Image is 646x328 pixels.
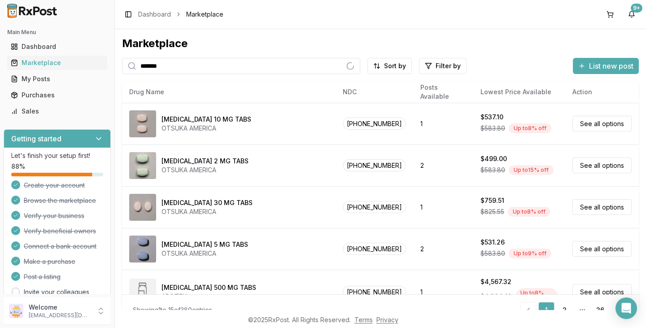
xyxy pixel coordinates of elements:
[24,257,75,266] span: Make a purchase
[480,277,511,286] div: $4,567.32
[631,4,642,13] div: 9+
[480,166,505,175] span: $583.80
[538,302,554,318] a: 1
[129,194,156,221] img: Abilify 30 MG TABS
[413,103,474,144] td: 1
[413,228,474,270] td: 2
[480,196,504,205] div: $759.51
[419,58,467,74] button: Filter by
[24,211,84,220] span: Verify your business
[138,10,223,19] nav: breadcrumb
[4,4,61,18] img: RxPost Logo
[343,286,406,298] span: [PHONE_NUMBER]
[161,198,253,207] div: [MEDICAL_DATA] 30 MG TABS
[24,288,89,297] a: Invite your colleagues
[4,88,111,102] button: Purchases
[480,113,503,122] div: $537.10
[129,236,156,262] img: Abilify 5 MG TABS
[336,81,413,103] th: NDC
[161,166,249,175] div: OTSUKA AMERICA
[11,58,104,67] div: Marketplace
[413,270,474,314] td: 1
[7,103,107,119] a: Sales
[572,199,632,215] a: See all options
[573,62,639,71] a: List new post
[413,186,474,228] td: 1
[592,302,608,318] a: 26
[4,104,111,118] button: Sales
[480,207,504,216] span: $825.55
[161,283,256,292] div: [MEDICAL_DATA] 500 MG TABS
[24,181,85,190] span: Create your account
[556,302,572,318] a: 2
[376,316,398,324] a: Privacy
[161,115,251,124] div: [MEDICAL_DATA] 10 MG TABS
[367,58,412,74] button: Sort by
[413,144,474,186] td: 2
[11,74,104,83] div: My Posts
[122,81,336,103] th: Drug Name
[11,91,104,100] div: Purchases
[572,241,632,257] a: See all options
[11,107,104,116] div: Sales
[24,196,96,205] span: Browse the marketplace
[508,207,550,217] div: Up to 8 % off
[24,272,61,281] span: Post a listing
[24,242,96,251] span: Connect a bank account
[161,292,256,301] div: APOTEX
[7,29,107,36] h2: Main Menu
[122,36,639,51] div: Marketplace
[161,249,248,258] div: OTSUKA AMERICA
[7,87,107,103] a: Purchases
[11,151,103,160] p: Let's finish your setup first!
[29,312,91,319] p: [EMAIL_ADDRESS][DOMAIN_NAME]
[520,302,628,318] nav: pagination
[473,81,565,103] th: Lowest Price Available
[615,297,637,319] div: Open Intercom Messenger
[11,133,61,144] h3: Getting started
[565,81,639,103] th: Action
[138,10,171,19] a: Dashboard
[129,279,156,306] img: Abiraterone Acetate 500 MG TABS
[509,249,551,258] div: Up to 9 % off
[129,110,156,137] img: Abilify 10 MG TABS
[7,39,107,55] a: Dashboard
[354,316,373,324] a: Terms
[572,284,632,300] a: See all options
[133,306,212,315] div: Showing 1 to 15 of 380 entries
[589,61,633,71] span: List new post
[573,58,639,74] button: List new post
[436,61,461,70] span: Filter by
[186,10,223,19] span: Marketplace
[480,154,507,163] div: $499.00
[4,56,111,70] button: Marketplace
[4,39,111,54] button: Dashboard
[129,152,156,179] img: Abilify 2 MG TABS
[572,157,632,173] a: See all options
[413,81,474,103] th: Posts Available
[624,7,639,22] button: 9+
[4,72,111,86] button: My Posts
[24,227,96,236] span: Verify beneficial owners
[515,288,558,305] div: Up to 8 % off
[343,243,406,255] span: [PHONE_NUMBER]
[343,201,406,213] span: [PHONE_NUMBER]
[11,42,104,51] div: Dashboard
[161,207,253,216] div: OTSUKA AMERICA
[572,116,632,131] a: See all options
[7,71,107,87] a: My Posts
[7,55,107,71] a: Marketplace
[161,240,248,249] div: [MEDICAL_DATA] 5 MG TABS
[343,159,406,171] span: [PHONE_NUMBER]
[509,123,551,133] div: Up to 8 % off
[384,61,406,70] span: Sort by
[29,303,91,312] p: Welcome
[480,249,505,258] span: $583.80
[161,124,251,133] div: OTSUKA AMERICA
[509,165,554,175] div: Up to 15 % off
[9,304,23,318] img: User avatar
[11,162,25,171] span: 88 %
[480,238,505,247] div: $531.26
[343,118,406,130] span: [PHONE_NUMBER]
[480,124,505,133] span: $583.80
